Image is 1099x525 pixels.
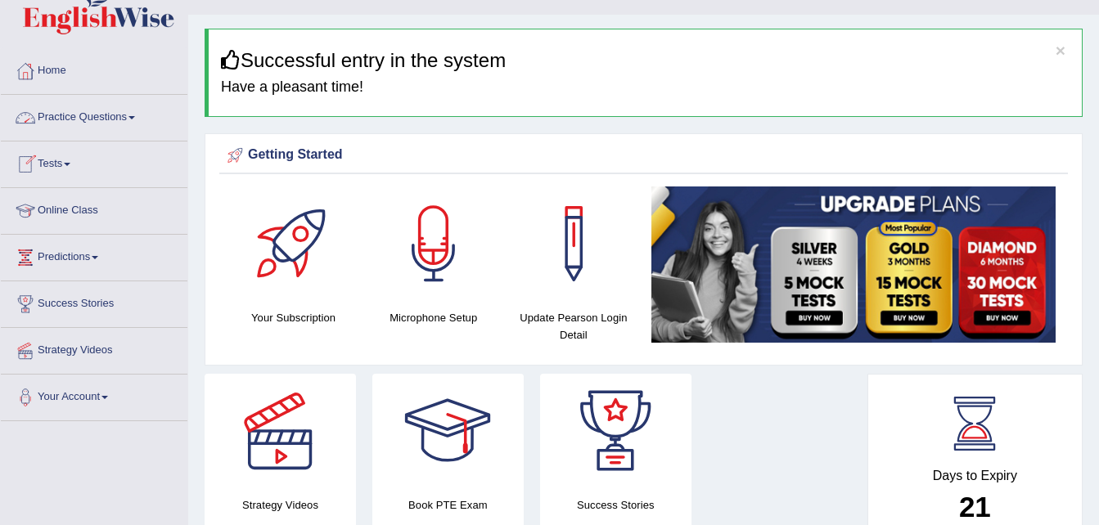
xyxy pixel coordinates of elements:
[886,469,1064,483] h4: Days to Expiry
[540,496,691,514] h4: Success Stories
[205,496,356,514] h4: Strategy Videos
[1056,42,1065,59] button: ×
[1,375,187,415] a: Your Account
[223,143,1064,168] div: Getting Started
[232,309,355,326] h4: Your Subscription
[1,141,187,182] a: Tests
[959,491,991,523] b: 21
[1,95,187,136] a: Practice Questions
[1,281,187,322] a: Success Stories
[1,48,187,89] a: Home
[1,328,187,369] a: Strategy Videos
[221,50,1070,71] h3: Successful entry in the system
[221,79,1070,96] h4: Have a pleasant time!
[372,309,495,326] h4: Microphone Setup
[651,186,1056,343] img: small5.jpg
[1,235,187,276] a: Predictions
[1,188,187,229] a: Online Class
[511,309,635,343] h4: Update Pearson Login Detail
[372,496,524,514] h4: Book PTE Exam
